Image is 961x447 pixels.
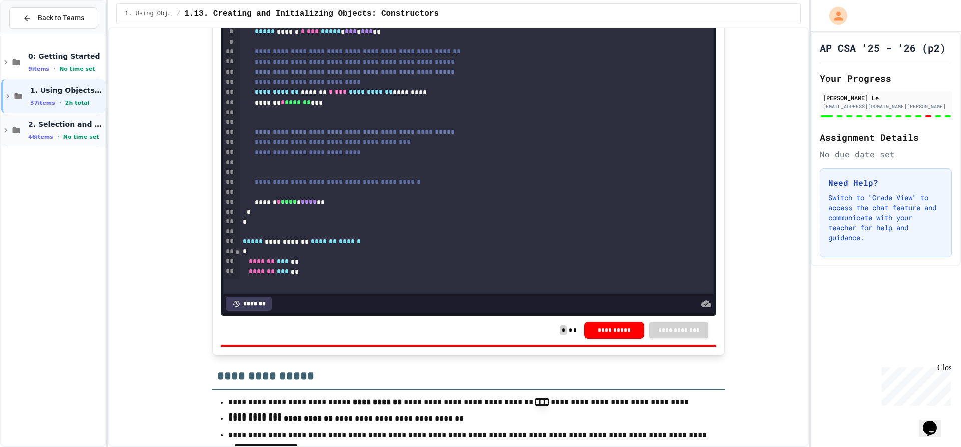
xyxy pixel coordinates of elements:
[823,93,949,102] div: [PERSON_NAME] Le
[59,66,95,72] span: No time set
[53,65,55,73] span: •
[59,99,61,107] span: •
[819,4,850,27] div: My Account
[28,52,103,61] span: 0: Getting Started
[125,10,173,18] span: 1. Using Objects and Methods
[28,66,49,72] span: 9 items
[878,363,951,406] iframe: chat widget
[828,177,943,189] h3: Need Help?
[177,10,180,18] span: /
[30,86,103,95] span: 1. Using Objects and Methods
[828,193,943,243] p: Switch to "Grade View" to access the chat feature and communicate with your teacher for help and ...
[823,103,949,110] div: [EMAIL_ADDRESS][DOMAIN_NAME][PERSON_NAME]
[184,8,439,20] span: 1.13. Creating and Initializing Objects: Constructors
[4,4,69,64] div: Chat with us now!Close
[820,148,952,160] div: No due date set
[820,71,952,85] h2: Your Progress
[65,100,90,106] span: 2h total
[38,13,84,23] span: Back to Teams
[28,120,103,129] span: 2. Selection and Iteration
[63,134,99,140] span: No time set
[30,100,55,106] span: 37 items
[9,7,97,29] button: Back to Teams
[28,134,53,140] span: 46 items
[820,41,946,55] h1: AP CSA '25 - '26 (p2)
[820,130,952,144] h2: Assignment Details
[919,407,951,437] iframe: chat widget
[57,133,59,141] span: •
